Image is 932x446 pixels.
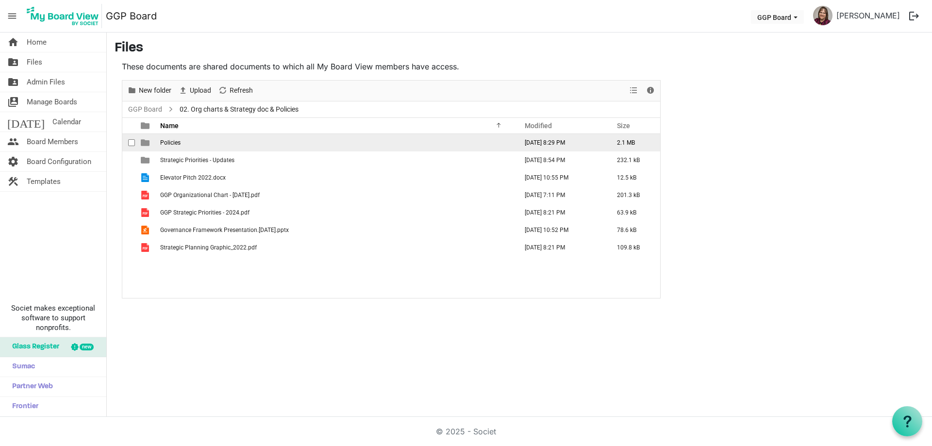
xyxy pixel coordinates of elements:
[7,72,19,92] span: folder_shared
[124,81,175,101] div: New folder
[177,84,213,97] button: Upload
[7,337,59,357] span: Glass Register
[515,204,607,221] td: June 21, 2024 8:21 PM column header Modified
[7,397,38,416] span: Frontier
[607,169,660,186] td: 12.5 kB is template cell column header Size
[27,92,77,112] span: Manage Boards
[27,33,47,52] span: Home
[122,61,661,72] p: These documents are shared documents to which all My Board View members have access.
[7,52,19,72] span: folder_shared
[122,151,135,169] td: checkbox
[3,7,21,25] span: menu
[813,6,832,25] img: lsbsUa1grElYhENHsLQgJnsJo8lCv2uYAxv52ATg2vox0mJ1YNDtoxxQTPDg3gSJTmqkVFWbQRr06Crjw__0KQ_thumb.png
[515,134,607,151] td: October 25, 2024 8:29 PM column header Modified
[7,132,19,151] span: people
[178,103,300,116] span: 02. Org charts & Strategy doc & Policies
[160,227,289,233] span: Governance Framework Presentation.[DATE].pptx
[628,84,639,97] button: View dropdownbutton
[4,303,102,332] span: Societ makes exceptional software to support nonprofits.
[7,357,35,377] span: Sumac
[515,151,607,169] td: November 26, 2024 8:54 PM column header Modified
[515,239,607,256] td: May 29, 2023 8:21 PM column header Modified
[607,186,660,204] td: 201.3 kB is template cell column header Size
[607,204,660,221] td: 63.9 kB is template cell column header Size
[7,33,19,52] span: home
[27,52,42,72] span: Files
[138,84,172,97] span: New folder
[525,122,552,130] span: Modified
[157,239,515,256] td: Strategic Planning Graphic_2022.pdf is template cell column header Name
[175,81,215,101] div: Upload
[157,151,515,169] td: Strategic Priorities - Updates is template cell column header Name
[607,239,660,256] td: 109.8 kB is template cell column header Size
[160,122,179,130] span: Name
[157,204,515,221] td: GGP Strategic Priorities - 2024.pdf is template cell column header Name
[644,84,657,97] button: Details
[642,81,659,101] div: Details
[160,244,257,251] span: Strategic Planning Graphic_2022.pdf
[215,81,256,101] div: Refresh
[157,186,515,204] td: GGP Organizational Chart - October 2022.pdf is template cell column header Name
[189,84,212,97] span: Upload
[160,174,226,181] span: Elevator Pitch 2022.docx
[135,134,157,151] td: is template cell column header type
[216,84,255,97] button: Refresh
[27,132,78,151] span: Board Members
[515,169,607,186] td: May 29, 2023 10:55 PM column header Modified
[135,169,157,186] td: is template cell column header type
[126,103,164,116] a: GGP Board
[7,92,19,112] span: switch_account
[122,239,135,256] td: checkbox
[27,152,91,171] span: Board Configuration
[122,186,135,204] td: checkbox
[515,186,607,204] td: June 24, 2024 7:11 PM column header Modified
[157,221,515,239] td: Governance Framework Presentation.February 2022.pptx is template cell column header Name
[7,112,45,132] span: [DATE]
[607,221,660,239] td: 78.6 kB is template cell column header Size
[832,6,904,25] a: [PERSON_NAME]
[106,6,157,26] a: GGP Board
[7,172,19,191] span: construction
[751,10,804,24] button: GGP Board dropdownbutton
[626,81,642,101] div: View
[135,221,157,239] td: is template cell column header type
[7,152,19,171] span: settings
[160,139,181,146] span: Policies
[617,122,630,130] span: Size
[27,72,65,92] span: Admin Files
[27,172,61,191] span: Templates
[157,169,515,186] td: Elevator Pitch 2022.docx is template cell column header Name
[24,4,102,28] img: My Board View Logo
[24,4,106,28] a: My Board View Logo
[160,157,234,164] span: Strategic Priorities - Updates
[515,221,607,239] td: May 29, 2023 10:52 PM column header Modified
[122,221,135,239] td: checkbox
[122,134,135,151] td: checkbox
[904,6,924,26] button: logout
[436,427,496,436] a: © 2025 - Societ
[80,344,94,350] div: new
[122,204,135,221] td: checkbox
[135,151,157,169] td: is template cell column header type
[157,134,515,151] td: Policies is template cell column header Name
[115,40,924,57] h3: Files
[229,84,254,97] span: Refresh
[52,112,81,132] span: Calendar
[160,209,250,216] span: GGP Strategic Priorities - 2024.pdf
[126,84,173,97] button: New folder
[160,192,260,198] span: GGP Organizational Chart - [DATE].pdf
[122,169,135,186] td: checkbox
[7,377,53,396] span: Partner Web
[135,239,157,256] td: is template cell column header type
[607,151,660,169] td: 232.1 kB is template cell column header Size
[135,186,157,204] td: is template cell column header type
[607,134,660,151] td: 2.1 MB is template cell column header Size
[135,204,157,221] td: is template cell column header type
